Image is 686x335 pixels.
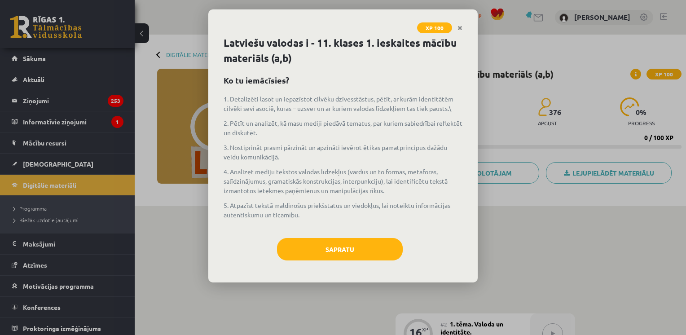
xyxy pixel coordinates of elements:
p: 3. Nostiprināt prasmi pārzināt un apzināti ievērot ētikas pamatprincipus dažādu veidu komunikācijā. [224,143,462,162]
p: 5. Atpazīst tekstā maldinošus priekšstatus un viedokļus, lai noteiktu informācijas autentiskumu u... [224,201,462,220]
h1: Latviešu valodas i - 11. klases 1. ieskaites mācību materiāls (a,b) [224,35,462,66]
a: Close [452,19,468,37]
p: 1. Detalizēti lasot un iepazīstot cilvēku dzīvesstāstus, pētīt, ar kurām identitātēm cilvēki sevi... [224,94,462,113]
button: Sapratu [277,238,403,260]
span: XP 100 [417,22,452,33]
p: 2. Pētīt un analizēt, kā masu mediji piedāvā tematus, par kuriem sabiedrībai reflektēt un diskutēt. [224,119,462,137]
p: 4. Analizēt mediju tekstos valodas līdzekļus (vārdus un to formas, metaforas, salīdzinājumus, gra... [224,167,462,195]
h2: Ko tu iemācīsies? [224,74,462,86]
